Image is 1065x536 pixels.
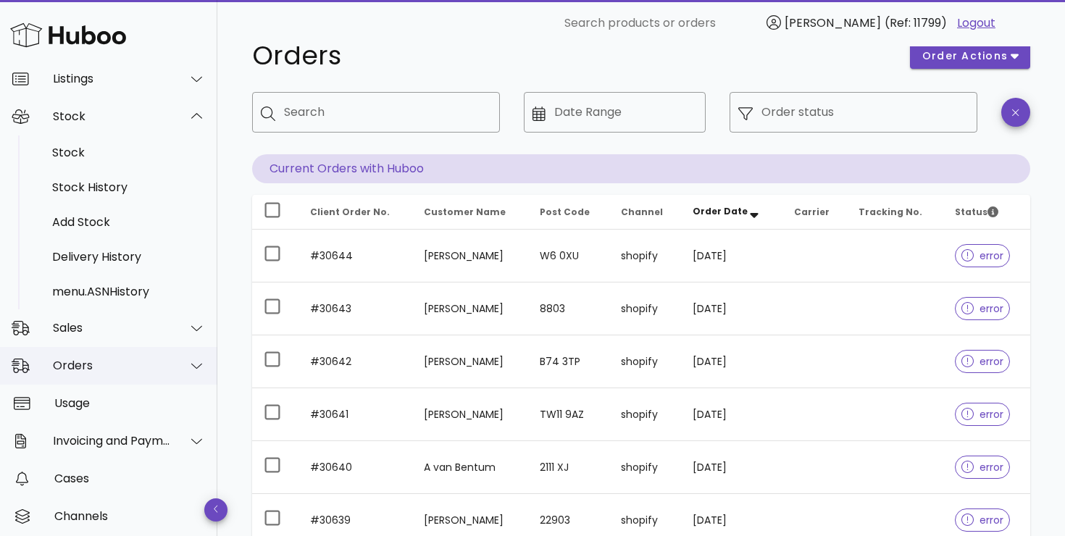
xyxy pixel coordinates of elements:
td: #30641 [298,388,412,441]
span: error [961,251,1004,261]
td: shopify [609,282,682,335]
td: 8803 [528,282,609,335]
div: Cases [54,472,206,485]
button: order actions [910,43,1030,69]
td: #30642 [298,335,412,388]
span: Order Date [693,205,748,217]
span: Channel [621,206,663,218]
a: Logout [957,14,995,32]
td: [DATE] [681,441,782,494]
td: TW11 9AZ [528,388,609,441]
td: [PERSON_NAME] [412,335,528,388]
td: shopify [609,441,682,494]
div: Orders [53,359,171,372]
td: shopify [609,388,682,441]
td: #30643 [298,282,412,335]
td: A van Bentum [412,441,528,494]
th: Order Date: Sorted descending. Activate to remove sorting. [681,195,782,230]
th: Post Code [528,195,609,230]
span: Carrier [794,206,830,218]
span: error [961,462,1004,472]
td: B74 3TP [528,335,609,388]
span: order actions [922,49,1008,64]
td: [PERSON_NAME] [412,282,528,335]
div: Stock History [52,180,206,194]
div: Add Stock [52,215,206,229]
td: 2111 XJ [528,441,609,494]
span: Client Order No. [310,206,390,218]
span: error [961,409,1004,419]
div: Delivery History [52,250,206,264]
td: [PERSON_NAME] [412,388,528,441]
div: Listings [53,72,171,85]
th: Channel [609,195,682,230]
td: [PERSON_NAME] [412,230,528,282]
th: Status [943,195,1030,230]
th: Carrier [782,195,848,230]
td: [DATE] [681,282,782,335]
span: error [961,356,1004,367]
img: Huboo Logo [10,20,126,51]
div: Channels [54,509,206,523]
td: #30640 [298,441,412,494]
td: W6 0XU [528,230,609,282]
td: #30644 [298,230,412,282]
td: [DATE] [681,230,782,282]
div: Invoicing and Payments [53,434,171,448]
span: Tracking No. [859,206,922,218]
span: [PERSON_NAME] [785,14,881,31]
h1: Orders [252,43,893,69]
td: [DATE] [681,388,782,441]
span: error [961,303,1004,314]
span: (Ref: 11799) [885,14,947,31]
div: Stock [52,146,206,159]
div: menu.ASNHistory [52,285,206,298]
th: Client Order No. [298,195,412,230]
td: shopify [609,230,682,282]
p: Current Orders with Huboo [252,154,1030,183]
div: Sales [53,321,171,335]
div: Stock [53,109,171,123]
th: Customer Name [412,195,528,230]
span: Post Code [540,206,590,218]
span: Status [955,206,998,218]
span: error [961,515,1004,525]
td: [DATE] [681,335,782,388]
td: shopify [609,335,682,388]
div: Usage [54,396,206,410]
th: Tracking No. [847,195,943,230]
span: Customer Name [424,206,506,218]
